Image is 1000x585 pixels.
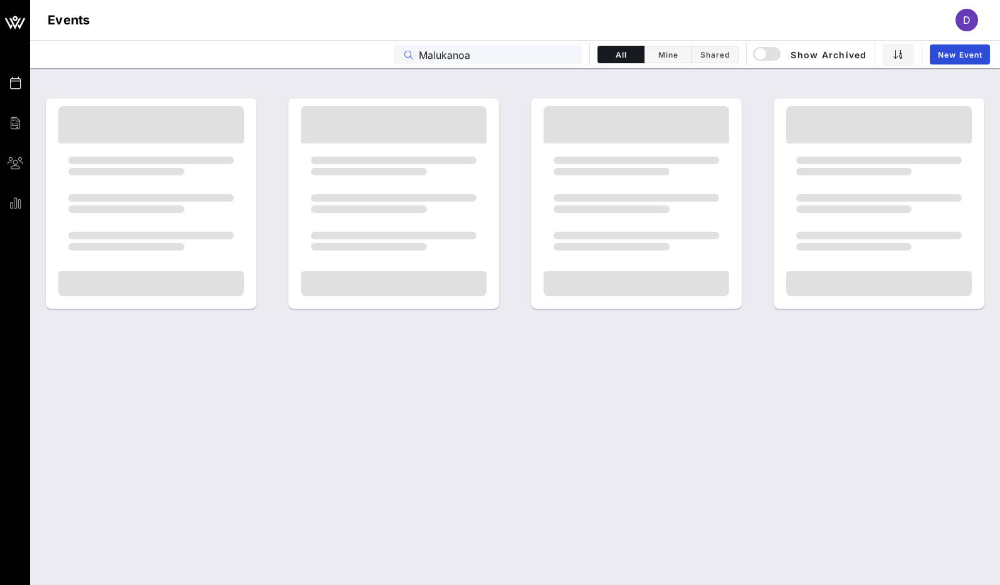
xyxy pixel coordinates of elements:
button: Show Archived [754,43,867,66]
h1: Events [48,10,90,30]
span: Show Archived [755,47,866,62]
button: Mine [645,46,692,63]
span: Shared [699,50,730,60]
span: All [606,50,636,60]
button: All [597,46,645,63]
span: New Event [937,50,982,60]
button: Shared [692,46,739,63]
div: D [955,9,978,31]
span: Mine [652,50,683,60]
span: D [963,14,971,26]
a: New Event [930,44,990,65]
